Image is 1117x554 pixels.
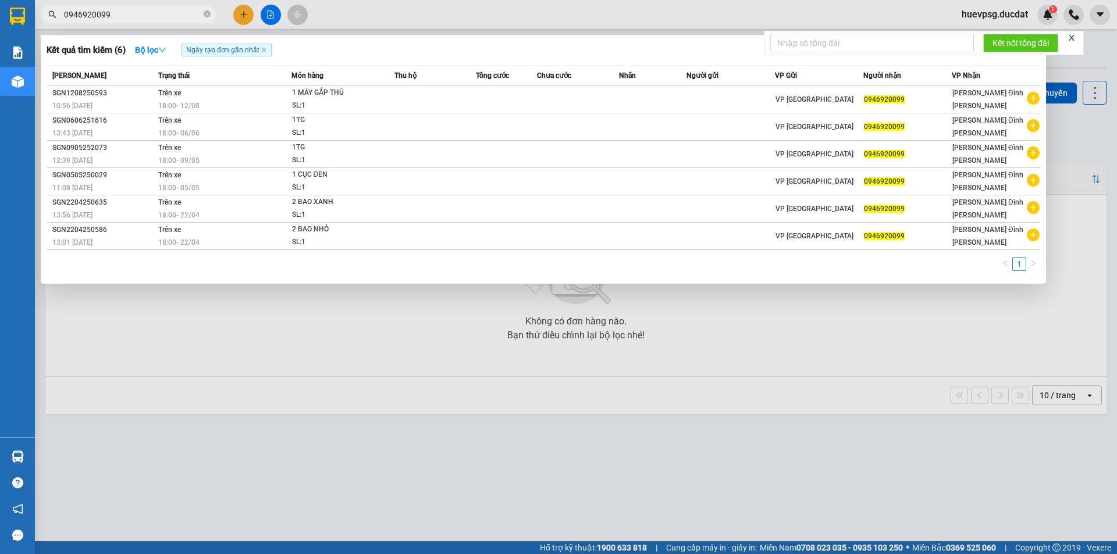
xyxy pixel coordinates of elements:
[12,76,24,88] img: warehouse-icon
[1068,34,1076,42] span: close
[394,72,417,80] span: Thu hộ
[292,196,379,209] div: 2 BAO XANH
[291,72,323,80] span: Món hàng
[864,232,905,240] span: 0946920099
[64,8,201,21] input: Tìm tên, số ĐT hoặc mã đơn
[292,236,379,249] div: SL: 1
[52,142,155,154] div: SGN0905252073
[476,72,509,80] span: Tổng cước
[292,87,379,99] div: 1 MÁY GẮP THÚ
[52,211,93,219] span: 13:56 [DATE]
[158,89,181,97] span: Trên xe
[770,34,974,52] input: Nhập số tổng đài
[1026,257,1040,271] button: right
[952,171,1023,192] span: [PERSON_NAME] Đình [PERSON_NAME]
[1026,257,1040,271] li: Next Page
[261,47,267,53] span: close
[1012,257,1026,271] li: 1
[158,211,200,219] span: 18:00 - 22/04
[158,184,200,192] span: 18:00 - 05/05
[998,257,1012,271] button: left
[1027,119,1040,132] span: plus-circle
[864,123,905,131] span: 0946920099
[1002,260,1009,267] span: left
[952,226,1023,246] span: [PERSON_NAME] Đình [PERSON_NAME]
[10,8,25,25] img: logo-vxr
[48,10,56,19] span: search
[52,129,93,137] span: 13:43 [DATE]
[12,530,23,541] span: message
[52,115,155,127] div: SGN0606251616
[292,169,379,181] div: 1 CỤC ĐEN
[47,44,126,56] h3: Kết quả tìm kiếm ( 6 )
[952,144,1023,165] span: [PERSON_NAME] Đình [PERSON_NAME]
[204,9,211,20] span: close-circle
[292,209,379,221] div: SL: 1
[292,141,379,154] div: 1TG
[52,156,93,165] span: 12:39 [DATE]
[864,150,905,158] span: 0946920099
[52,169,155,181] div: SGN0505250029
[292,114,379,127] div: 1TG
[135,45,166,55] strong: Bộ lọc
[1027,201,1040,214] span: plus-circle
[158,102,200,110] span: 18:00 - 12/08
[12,451,24,463] img: warehouse-icon
[863,72,901,80] span: Người nhận
[182,44,272,56] span: Ngày tạo đơn gần nhất
[952,116,1023,137] span: [PERSON_NAME] Đình [PERSON_NAME]
[158,116,181,124] span: Trên xe
[776,205,853,213] span: VP [GEOGRAPHIC_DATA]
[537,72,571,80] span: Chưa cước
[52,87,155,99] div: SGN1208250593
[983,34,1058,52] button: Kết nối tổng đài
[1027,146,1040,159] span: plus-circle
[993,37,1049,49] span: Kết nối tổng đài
[52,72,106,80] span: [PERSON_NAME]
[292,99,379,112] div: SL: 1
[158,144,181,152] span: Trên xe
[158,129,200,137] span: 18:00 - 06/06
[952,89,1023,110] span: [PERSON_NAME] Đình [PERSON_NAME]
[776,177,853,185] span: VP [GEOGRAPHIC_DATA]
[776,123,853,131] span: VP [GEOGRAPHIC_DATA]
[952,198,1023,219] span: [PERSON_NAME] Đình [PERSON_NAME]
[1013,258,1026,270] a: 1
[12,47,24,59] img: solution-icon
[998,257,1012,271] li: Previous Page
[158,238,200,246] span: 18:00 - 22/04
[52,184,93,192] span: 11:08 [DATE]
[158,171,181,179] span: Trên xe
[1030,260,1037,267] span: right
[12,503,23,514] span: notification
[776,95,853,103] span: VP [GEOGRAPHIC_DATA]
[158,46,166,54] span: down
[12,477,23,488] span: question-circle
[292,223,379,236] div: 2 BAO NHỎ
[52,102,93,110] span: 10:56 [DATE]
[158,72,190,80] span: Trạng thái
[158,156,200,165] span: 18:00 - 09/05
[204,10,211,17] span: close-circle
[775,72,797,80] span: VP Gửi
[619,72,636,80] span: Nhãn
[158,198,181,206] span: Trên xe
[52,238,93,246] span: 13:01 [DATE]
[1027,228,1040,241] span: plus-circle
[1027,174,1040,187] span: plus-circle
[52,224,155,236] div: SGN2204250586
[158,226,181,234] span: Trên xe
[864,205,905,213] span: 0946920099
[126,41,176,59] button: Bộ lọcdown
[864,95,905,103] span: 0946920099
[776,150,853,158] span: VP [GEOGRAPHIC_DATA]
[292,154,379,167] div: SL: 1
[292,181,379,194] div: SL: 1
[1027,92,1040,105] span: plus-circle
[686,72,718,80] span: Người gửi
[292,127,379,140] div: SL: 1
[864,177,905,185] span: 0946920099
[776,232,853,240] span: VP [GEOGRAPHIC_DATA]
[52,196,155,209] div: SGN2204250635
[952,72,980,80] span: VP Nhận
